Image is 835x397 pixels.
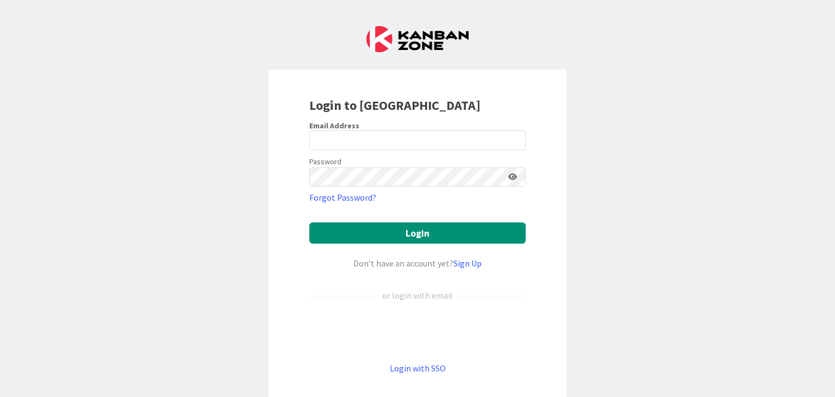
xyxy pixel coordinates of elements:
b: Login to [GEOGRAPHIC_DATA] [309,97,481,114]
button: Login [309,222,526,244]
div: or login with email [379,289,456,302]
iframe: Sign in with Google Button [304,320,531,344]
label: Email Address [309,121,359,131]
a: Forgot Password? [309,191,376,204]
div: Don’t have an account yet? [309,257,526,270]
a: Login with SSO [390,363,446,374]
a: Sign Up [453,258,482,269]
img: Kanban Zone [366,26,469,52]
label: Password [309,156,341,168]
